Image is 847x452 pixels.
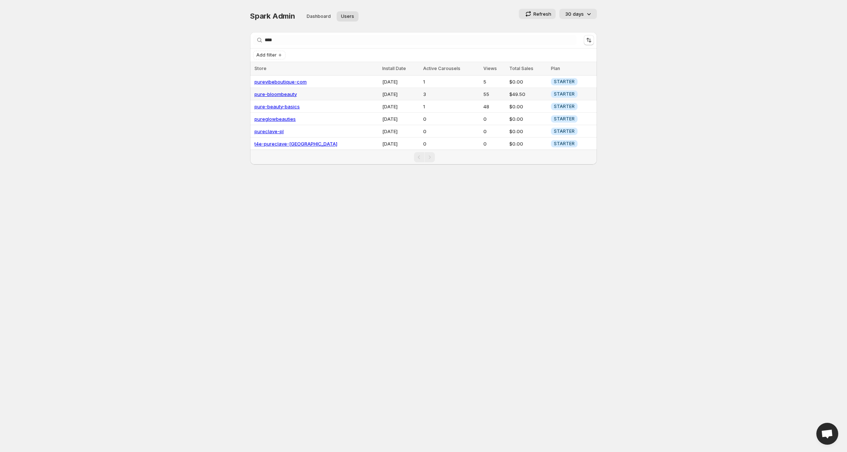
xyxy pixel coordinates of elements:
[584,35,594,45] button: Sort the results
[421,113,482,125] td: 0
[509,66,533,71] span: Total Sales
[421,88,482,100] td: 3
[554,104,575,109] span: STARTER
[554,116,575,122] span: STARTER
[554,91,575,97] span: STARTER
[816,423,838,445] div: Open chat
[341,13,354,19] span: Users
[507,125,548,138] td: $0.00
[554,141,575,147] span: STARTER
[380,138,421,150] td: [DATE]
[507,113,548,125] td: $0.00
[254,79,307,85] a: purevibeboutique-com
[382,66,406,71] span: Install Date
[519,9,556,19] button: Refresh
[507,138,548,150] td: $0.00
[254,104,300,109] a: pure-beauty-basics
[254,116,296,122] a: pureglowbeauties
[380,88,421,100] td: [DATE]
[380,113,421,125] td: [DATE]
[254,66,267,71] span: Store
[421,100,482,113] td: 1
[507,100,548,113] td: $0.00
[481,138,507,150] td: 0
[250,150,597,165] nav: Pagination
[423,66,460,71] span: Active Carousels
[481,125,507,138] td: 0
[481,100,507,113] td: 48
[380,76,421,88] td: [DATE]
[302,11,335,22] button: Dashboard overview
[481,88,507,100] td: 55
[256,52,277,58] span: Add filter
[254,141,337,147] a: t4e-pureclave-[GEOGRAPHIC_DATA]
[380,125,421,138] td: [DATE]
[253,51,285,59] button: Add filter
[554,128,575,134] span: STARTER
[421,76,482,88] td: 1
[421,138,482,150] td: 0
[483,66,497,71] span: Views
[481,113,507,125] td: 0
[254,91,297,97] a: pure-bloombeauty
[421,125,482,138] td: 0
[250,12,295,20] span: Spark Admin
[554,79,575,85] span: STARTER
[481,76,507,88] td: 5
[337,11,359,22] button: User management
[565,10,584,18] p: 30 days
[254,128,284,134] a: pureclave-pl
[307,13,331,19] span: Dashboard
[551,66,560,71] span: Plan
[507,76,548,88] td: $0.00
[380,100,421,113] td: [DATE]
[507,88,548,100] td: $49.50
[533,10,551,18] p: Refresh
[559,9,597,19] button: 30 days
